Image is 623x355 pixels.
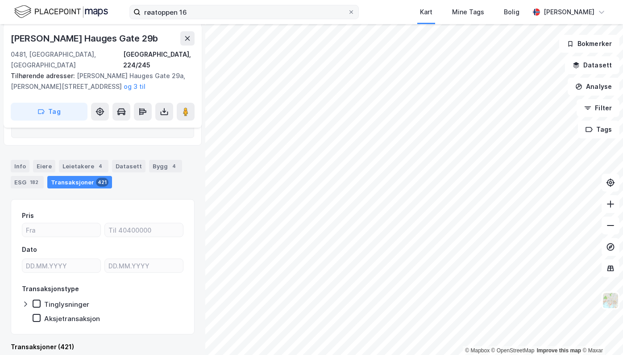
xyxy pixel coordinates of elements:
button: Filter [577,99,619,117]
input: Til 40400000 [105,223,183,237]
input: DD.MM.YYYY [105,259,183,272]
div: Tinglysninger [44,300,89,309]
div: Bygg [149,160,182,172]
div: Kart [420,7,432,17]
div: [PERSON_NAME] Hauges Gate 29a, [PERSON_NAME][STREET_ADDRESS] [11,71,187,92]
button: Analyse [568,78,619,96]
img: logo.f888ab2527a4732fd821a326f86c7f29.svg [14,4,108,20]
div: 4 [170,162,179,171]
div: 182 [28,178,40,187]
div: ESG [11,176,44,188]
div: 0481, [GEOGRAPHIC_DATA], [GEOGRAPHIC_DATA] [11,49,123,71]
div: [PERSON_NAME] Hauges Gate 29b [11,31,160,46]
div: Mine Tags [452,7,484,17]
button: Bokmerker [559,35,619,53]
div: 421 [96,178,108,187]
a: Mapbox [465,347,490,354]
input: Fra [22,223,100,237]
div: Leietakere [59,160,108,172]
input: DD.MM.YYYY [22,259,100,272]
img: Z [602,292,619,309]
span: Tilhørende adresser: [11,72,77,79]
div: Eiere [33,160,55,172]
a: Improve this map [537,347,581,354]
iframe: Chat Widget [578,312,623,355]
div: Pris [22,210,34,221]
a: OpenStreetMap [491,347,535,354]
div: Datasett [112,160,145,172]
div: Dato [22,244,37,255]
button: Tags [578,121,619,138]
button: Datasett [565,56,619,74]
div: [PERSON_NAME] [544,7,594,17]
button: Tag [11,103,87,121]
div: Transaksjoner [47,176,112,188]
div: 4 [96,162,105,171]
div: Transaksjoner (421) [11,342,195,352]
div: Transaksjonstype [22,284,79,294]
input: Søk på adresse, matrikkel, gårdeiere, leietakere eller personer [141,5,348,19]
div: Info [11,160,29,172]
div: Bolig [504,7,519,17]
div: Kontrollprogram for chat [578,312,623,355]
div: Aksjetransaksjon [44,314,100,323]
div: [GEOGRAPHIC_DATA], 224/245 [123,49,195,71]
